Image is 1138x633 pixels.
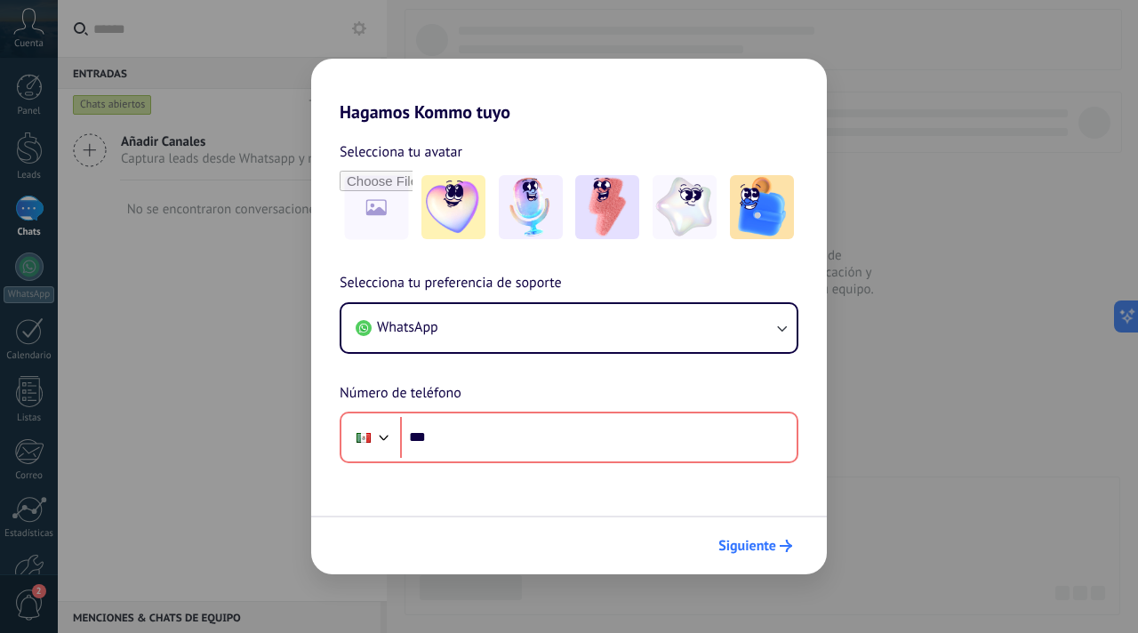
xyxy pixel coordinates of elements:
[377,318,438,336] span: WhatsApp
[499,175,563,239] img: -2.jpeg
[718,540,776,552] span: Siguiente
[347,419,381,456] div: Mexico: + 52
[653,175,717,239] img: -4.jpeg
[421,175,485,239] img: -1.jpeg
[340,382,461,405] span: Número de teléfono
[575,175,639,239] img: -3.jpeg
[311,59,827,123] h2: Hagamos Kommo tuyo
[341,304,797,352] button: WhatsApp
[710,531,800,561] button: Siguiente
[730,175,794,239] img: -5.jpeg
[340,272,562,295] span: Selecciona tu preferencia de soporte
[340,140,462,164] span: Selecciona tu avatar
